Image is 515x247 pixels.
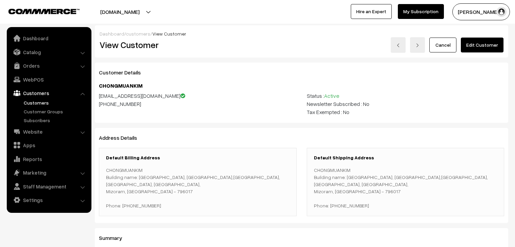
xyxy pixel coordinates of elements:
[461,38,503,52] a: Edit Customer
[100,30,503,37] div: / /
[8,180,89,193] a: Staff Management
[152,31,186,37] span: View Customer
[8,46,89,58] a: Catalog
[8,73,89,86] a: WebPOS
[398,4,444,19] a: My Subscription
[314,166,497,209] p: CHONGMUANKIM Building name: [GEOGRAPHIC_DATA], [GEOGRAPHIC_DATA],[GEOGRAPHIC_DATA], [GEOGRAPHIC_D...
[8,166,89,179] a: Marketing
[22,108,89,115] a: Customer Groups
[99,92,297,100] div: [EMAIL_ADDRESS][DOMAIN_NAME]
[8,139,89,151] a: Apps
[8,32,89,44] a: Dashboard
[351,4,392,19] a: Hire an Expert
[22,117,89,124] a: Subscribers
[106,155,289,161] h3: Default Billing Address
[324,92,339,99] span: Active
[100,31,124,37] a: Dashboard
[106,166,289,209] p: CHONGMUANKIM Building name: [GEOGRAPHIC_DATA], [GEOGRAPHIC_DATA],[GEOGRAPHIC_DATA], [GEOGRAPHIC_D...
[99,100,297,108] div: [PHONE_NUMBER]
[302,92,510,116] div: Status : Newsletter Subscribed : No Tax Exempted : No
[99,234,130,241] span: Summary
[8,194,89,206] a: Settings
[8,60,89,72] a: Orders
[415,43,420,47] img: right-arrow.png
[8,153,89,165] a: Reports
[496,7,507,17] img: user
[429,38,456,52] a: Cancel
[99,134,145,141] span: Address Details
[314,155,497,161] h3: Default Shipping Address
[100,40,297,50] h2: View Customer
[8,9,80,14] img: COMMMERCE
[99,69,149,76] span: Customer Details
[8,126,89,138] a: Website
[22,99,89,106] a: Customers
[8,87,89,99] a: Customers
[452,3,510,20] button: [PERSON_NAME]…
[396,43,400,47] img: left-arrow.png
[126,31,150,37] a: customers
[77,3,163,20] button: [DOMAIN_NAME]
[99,83,504,89] h4: CHONGMUANKIM
[8,7,68,15] a: COMMMERCE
